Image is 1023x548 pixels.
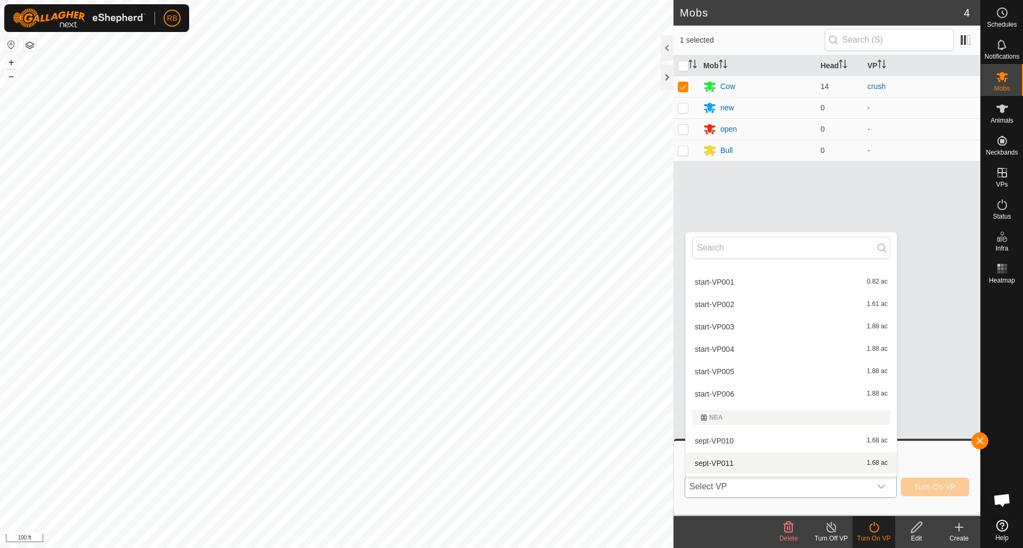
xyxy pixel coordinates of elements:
span: Infra [995,245,1008,252]
li: start-VP001 [686,271,897,293]
div: open [720,124,737,135]
a: crush [867,82,886,91]
span: Select VP [685,476,871,497]
span: 1.88 ac [867,323,888,331]
span: Schedules [987,21,1017,28]
th: VP [863,55,980,76]
p-sorticon: Activate to sort [719,61,727,70]
a: Contact Us [347,534,379,544]
span: 1.68 ac [867,437,888,445]
span: Delete [780,535,798,542]
input: Search [692,237,890,259]
p-sorticon: Activate to sort [688,61,697,70]
div: Edit [895,534,938,543]
div: Turn Off VP [810,534,852,543]
span: 4 [964,5,970,21]
div: Create [938,534,980,543]
span: 1 selected [680,35,825,46]
button: Reset Map [5,38,18,51]
p-sorticon: Activate to sort [839,61,847,70]
li: start-VP004 [686,339,897,360]
button: – [5,70,18,83]
span: Mobs [994,85,1010,92]
div: new [720,102,734,114]
li: start-VP003 [686,316,897,337]
span: Notifications [985,53,1019,60]
div: dropdown trigger [871,476,892,497]
span: Animals [990,117,1013,124]
span: 1.88 ac [867,390,888,398]
span: 0 [821,146,825,155]
li: start-VP002 [686,294,897,315]
span: start-VP003 [695,323,734,331]
li: start-VP005 [686,361,897,382]
span: start-VP001 [695,278,734,286]
div: Turn On VP [852,534,895,543]
td: - [863,97,980,118]
span: Neckbands [986,149,1018,156]
button: + [5,56,18,69]
div: Open chat [986,484,1018,516]
td: - [863,140,980,161]
span: 1.61 ac [867,301,888,308]
li: start-VP006 [686,383,897,405]
th: Mob [699,55,816,76]
p-sorticon: Activate to sort [878,61,886,70]
span: Heatmap [989,277,1015,284]
span: 1.88 ac [867,345,888,353]
div: Cow [720,81,735,92]
span: sept-VP010 [695,437,734,445]
a: Help [981,515,1023,545]
a: Privacy Policy [295,534,335,544]
span: start-VP005 [695,368,734,375]
div: NEA [701,414,882,421]
span: 0.82 ac [867,278,888,286]
button: Map Layers [23,39,36,52]
span: Turn On VP [914,482,956,491]
span: start-VP004 [695,345,734,353]
span: 0 [821,103,825,112]
span: VPs [996,181,1008,188]
input: Search (S) [825,29,954,51]
td: - [863,118,980,140]
div: Bull [720,145,733,156]
th: Head [816,55,863,76]
span: 0 [821,125,825,133]
span: RB [167,13,177,24]
span: 1.68 ac [867,460,888,467]
button: Turn On VP [901,478,969,496]
span: sept-VP011 [695,460,734,467]
span: Status [993,213,1011,220]
span: start-VP002 [695,301,734,308]
img: Gallagher Logo [13,9,146,28]
span: Help [995,535,1009,541]
span: 14 [821,82,829,91]
h2: Mobs [680,6,964,19]
li: sept-VP011 [686,453,897,474]
span: 1.88 ac [867,368,888,375]
li: sept-VP010 [686,430,897,452]
span: start-VP006 [695,390,734,398]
